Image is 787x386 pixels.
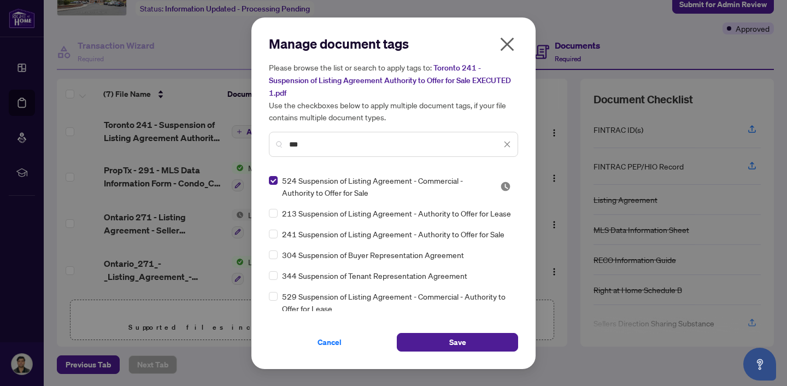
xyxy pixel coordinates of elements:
span: 213 Suspension of Listing Agreement - Authority to Offer for Lease [282,207,511,219]
span: Toronto 241 - Suspension of Listing Agreement Authority to Offer for Sale EXECUTED 1.pdf [269,63,511,98]
button: Save [397,333,518,352]
span: 524 Suspension of Listing Agreement - Commercial - Authority to Offer for Sale [282,174,487,198]
span: Cancel [318,334,342,351]
span: close [503,141,511,148]
span: 529 Suspension of Listing Agreement - Commercial - Authority to Offer for Lease [282,290,512,314]
img: status [500,181,511,192]
span: Save [449,334,466,351]
span: 344 Suspension of Tenant Representation Agreement [282,270,467,282]
button: Open asap [743,348,776,381]
h5: Please browse the list or search to apply tags to: Use the checkboxes below to apply multiple doc... [269,61,518,123]
button: Cancel [269,333,390,352]
h2: Manage document tags [269,35,518,52]
span: 304 Suspension of Buyer Representation Agreement [282,249,464,261]
span: 241 Suspension of Listing Agreement - Authority to Offer for Sale [282,228,504,240]
span: Pending Review [500,181,511,192]
span: close [498,36,516,53]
